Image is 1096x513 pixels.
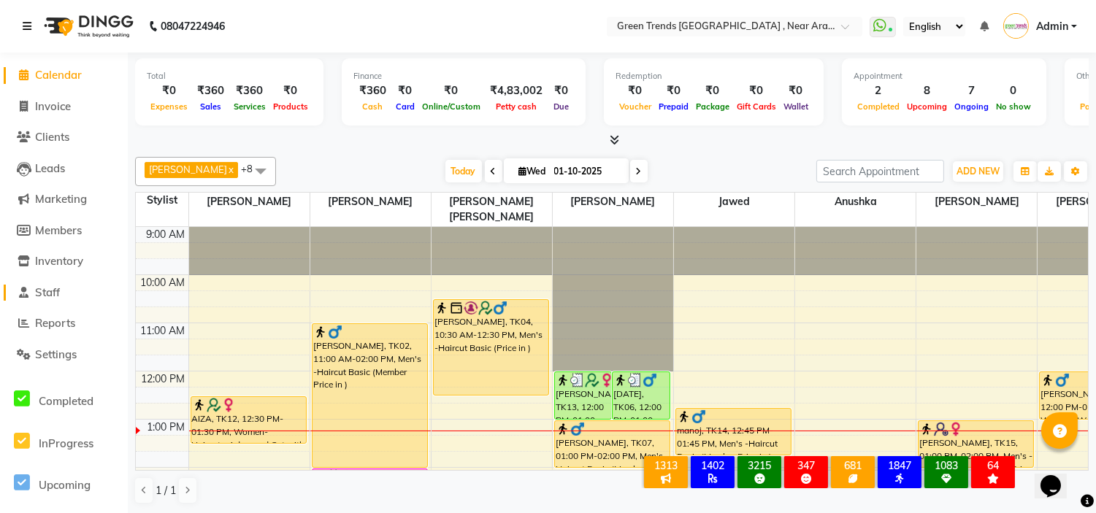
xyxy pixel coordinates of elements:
[616,70,812,82] div: Redemption
[144,227,188,242] div: 9:00 AM
[647,459,685,472] div: 1313
[555,372,612,419] div: [PERSON_NAME], TK13, 12:00 PM-01:00 PM, Men's -Shave (Member Price in )
[196,101,225,112] span: Sales
[733,101,780,112] span: Gift Cards
[1036,19,1068,34] span: Admin
[35,285,60,299] span: Staff
[692,101,733,112] span: Package
[676,409,791,455] div: manoj, TK14, 12:45 PM-01:45 PM, Men's -Haircut Basic (Member Price in )
[4,191,124,208] a: Marketing
[432,193,552,226] span: [PERSON_NAME] [PERSON_NAME]
[353,82,392,99] div: ₹360
[816,160,944,182] input: Search Appointment
[484,82,548,99] div: ₹4,83,002
[613,372,670,419] div: [DATE], TK06, 12:00 PM-01:00 PM, Men's -Haircut Basic (Member Price in )
[780,82,812,99] div: ₹0
[4,253,124,270] a: Inventory
[516,166,550,177] span: Wed
[787,459,825,472] div: 347
[492,101,540,112] span: Petty cash
[919,421,1033,467] div: [PERSON_NAME], TK15, 01:00 PM-02:00 PM, Men's -Haircut Basic (Member Price in )
[616,82,655,99] div: ₹0
[692,82,733,99] div: ₹0
[740,459,778,472] div: 3215
[39,478,91,492] span: Upcoming
[854,101,903,112] span: Completed
[156,483,176,498] span: 1 / 1
[974,459,1012,472] div: 64
[957,166,1000,177] span: ADD NEW
[4,223,124,239] a: Members
[147,70,312,82] div: Total
[269,82,312,99] div: ₹0
[359,101,387,112] span: Cash
[35,99,71,113] span: Invoice
[445,160,482,182] span: Today
[147,82,191,99] div: ₹0
[35,161,65,175] span: Leads
[35,347,77,361] span: Settings
[138,323,188,339] div: 11:00 AM
[39,436,93,450] span: InProgress
[241,163,264,174] span: +8
[161,6,225,47] b: 08047224946
[230,101,269,112] span: Services
[903,82,951,99] div: 8
[35,254,83,268] span: Inventory
[881,459,919,472] div: 1847
[733,82,780,99] div: ₹0
[795,193,916,211] span: Anushka
[145,420,188,435] div: 1:00 PM
[555,421,670,467] div: [PERSON_NAME], TK07, 01:00 PM-02:00 PM, Men's -Haircut Basic (Member Price in )
[434,300,548,395] div: [PERSON_NAME], TK04, 10:30 AM-12:30 PM, Men's -Haircut Basic (Price in )
[674,193,794,211] span: Jawed
[903,101,951,112] span: Upcoming
[927,459,965,472] div: 1083
[992,82,1035,99] div: 0
[189,193,310,211] span: [PERSON_NAME]
[392,101,418,112] span: Card
[418,82,484,99] div: ₹0
[418,101,484,112] span: Online/Custom
[992,101,1035,112] span: No show
[139,371,188,387] div: 12:00 PM
[548,82,574,99] div: ₹0
[854,82,903,99] div: 2
[4,67,124,84] a: Calendar
[834,459,872,472] div: 681
[4,285,124,301] a: Staff
[4,161,124,177] a: Leads
[854,70,1035,82] div: Appointment
[655,101,692,112] span: Prepaid
[39,394,93,408] span: Completed
[310,193,431,211] span: [PERSON_NAME]
[35,130,69,144] span: Clients
[4,99,124,115] a: Invoice
[655,82,692,99] div: ₹0
[35,223,82,237] span: Members
[392,82,418,99] div: ₹0
[37,6,137,47] img: logo
[916,193,1037,211] span: [PERSON_NAME]
[550,101,572,112] span: Due
[35,192,87,206] span: Marketing
[616,101,655,112] span: Voucher
[149,163,227,175] span: [PERSON_NAME]
[35,316,75,330] span: Reports
[951,82,992,99] div: 7
[136,193,188,208] div: Stylist
[227,163,234,175] a: x
[553,193,673,211] span: [PERSON_NAME]
[953,161,1003,182] button: ADD NEW
[4,347,124,363] a: Settings
[269,101,312,112] span: Products
[191,397,306,443] div: AIZA, TK12, 12:30 PM-01:30 PM, Women-Haircuts-Advanced Cut with in-curls / Out-Curls Blow dry (me...
[694,459,732,472] div: 1402
[4,315,124,332] a: Reports
[550,161,623,182] input: 2025-10-01
[230,82,269,99] div: ₹360
[951,101,992,112] span: Ongoing
[1003,13,1029,39] img: Admin
[138,275,188,290] div: 10:00 AM
[353,70,574,82] div: Finance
